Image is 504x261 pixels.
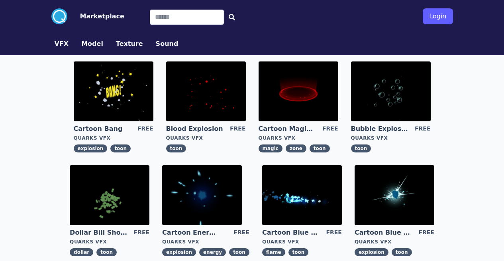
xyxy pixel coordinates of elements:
div: Quarks VFX [259,135,338,141]
img: imgAlt [259,61,338,121]
span: toon [288,248,309,256]
span: explosion [74,144,108,152]
div: FREE [415,125,430,133]
div: Quarks VFX [166,135,246,141]
span: toon [310,144,330,152]
div: Quarks VFX [70,239,149,245]
a: Bubble Explosion [351,125,408,133]
a: Login [423,5,453,28]
div: FREE [418,228,434,237]
button: Texture [116,39,143,49]
a: Texture [110,39,149,49]
div: FREE [230,125,245,133]
a: Dollar Bill Shower [70,228,127,237]
div: Quarks VFX [162,239,249,245]
a: Model [75,39,110,49]
div: Quarks VFX [74,135,153,141]
a: Sound [149,39,185,49]
img: imgAlt [262,165,342,225]
div: FREE [134,228,149,237]
a: Cartoon Energy Explosion [162,228,220,237]
div: Quarks VFX [355,239,434,245]
div: Quarks VFX [262,239,342,245]
button: Marketplace [80,12,124,21]
span: energy [199,248,226,256]
span: zone [286,144,306,152]
img: imgAlt [70,165,149,225]
div: FREE [326,228,341,237]
span: explosion [355,248,388,256]
a: Marketplace [67,12,124,21]
img: imgAlt [355,165,434,225]
img: imgAlt [351,61,431,121]
img: imgAlt [162,165,242,225]
button: Sound [156,39,178,49]
span: explosion [162,248,196,256]
a: Cartoon Magic Zone [259,125,316,133]
div: FREE [137,125,153,133]
button: Model [81,39,103,49]
span: magic [259,144,282,152]
span: toon [392,248,412,256]
span: toon [229,248,249,256]
img: imgAlt [74,61,153,121]
a: Cartoon Blue Flamethrower [262,228,320,237]
a: Cartoon Blue Gas Explosion [355,228,412,237]
span: toon [96,248,117,256]
a: VFX [48,39,75,49]
a: Cartoon Bang [74,125,131,133]
div: FREE [233,228,249,237]
button: VFX [55,39,69,49]
div: Quarks VFX [351,135,431,141]
span: toon [166,144,186,152]
input: Search [150,10,224,25]
span: flame [262,248,285,256]
span: toon [351,144,371,152]
div: FREE [322,125,338,133]
button: Login [423,8,453,24]
span: dollar [70,248,93,256]
a: Blood Explosion [166,125,224,133]
span: toon [110,144,131,152]
img: imgAlt [166,61,246,121]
